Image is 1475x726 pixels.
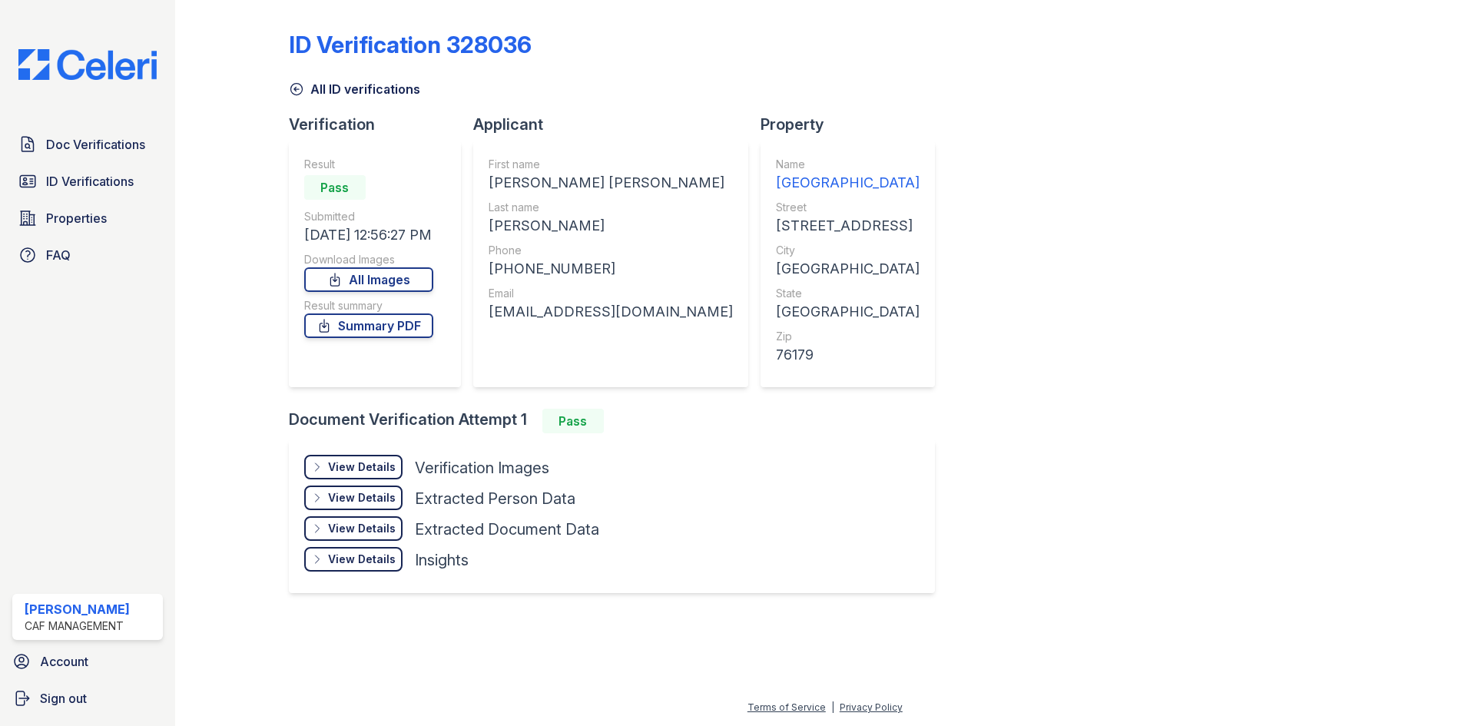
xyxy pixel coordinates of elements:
[489,243,733,258] div: Phone
[776,200,920,215] div: Street
[40,652,88,671] span: Account
[761,114,947,135] div: Property
[12,129,163,160] a: Doc Verifications
[776,215,920,237] div: [STREET_ADDRESS]
[840,701,903,713] a: Privacy Policy
[6,646,169,677] a: Account
[304,175,366,200] div: Pass
[328,490,396,506] div: View Details
[40,689,87,708] span: Sign out
[776,258,920,280] div: [GEOGRAPHIC_DATA]
[304,313,433,338] a: Summary PDF
[776,301,920,323] div: [GEOGRAPHIC_DATA]
[6,683,169,714] a: Sign out
[12,166,163,197] a: ID Verifications
[489,286,733,301] div: Email
[328,552,396,567] div: View Details
[747,701,826,713] a: Terms of Service
[776,344,920,366] div: 76179
[776,157,920,194] a: Name [GEOGRAPHIC_DATA]
[415,519,599,540] div: Extracted Document Data
[289,80,420,98] a: All ID verifications
[489,172,733,194] div: [PERSON_NAME] [PERSON_NAME]
[489,258,733,280] div: [PHONE_NUMBER]
[304,267,433,292] a: All Images
[831,701,834,713] div: |
[776,243,920,258] div: City
[304,298,433,313] div: Result summary
[415,549,469,571] div: Insights
[25,600,130,618] div: [PERSON_NAME]
[304,224,433,246] div: [DATE] 12:56:27 PM
[776,157,920,172] div: Name
[489,157,733,172] div: First name
[12,203,163,234] a: Properties
[304,209,433,224] div: Submitted
[46,172,134,191] span: ID Verifications
[415,457,549,479] div: Verification Images
[289,114,473,135] div: Verification
[46,209,107,227] span: Properties
[776,286,920,301] div: State
[46,135,145,154] span: Doc Verifications
[46,246,71,264] span: FAQ
[328,521,396,536] div: View Details
[12,240,163,270] a: FAQ
[304,157,433,172] div: Result
[289,31,532,58] div: ID Verification 328036
[542,409,604,433] div: Pass
[489,200,733,215] div: Last name
[776,329,920,344] div: Zip
[489,215,733,237] div: [PERSON_NAME]
[289,409,947,433] div: Document Verification Attempt 1
[25,618,130,634] div: CAF Management
[304,252,433,267] div: Download Images
[776,172,920,194] div: [GEOGRAPHIC_DATA]
[328,459,396,475] div: View Details
[473,114,761,135] div: Applicant
[415,488,575,509] div: Extracted Person Data
[489,301,733,323] div: [EMAIL_ADDRESS][DOMAIN_NAME]
[6,49,169,80] img: CE_Logo_Blue-a8612792a0a2168367f1c8372b55b34899dd931a85d93a1a3d3e32e68fde9ad4.png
